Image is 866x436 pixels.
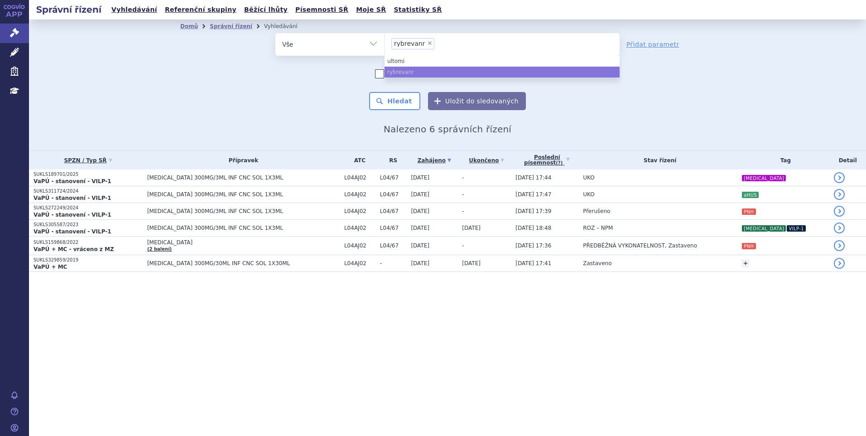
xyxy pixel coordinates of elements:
[394,40,425,47] span: rybrevanr
[380,260,407,266] span: -
[391,38,434,49] li: rybrevanr
[380,242,407,249] span: L04/67
[515,174,551,181] span: [DATE] 17:44
[411,208,429,214] span: [DATE]
[437,38,442,49] input: rybrevanr
[462,154,511,167] a: Ukončeno
[369,92,420,110] button: Hledat
[147,174,340,181] span: [MEDICAL_DATA] 300MG/3ML INF CNC SOL 1X3ML
[380,225,407,231] span: L04/67
[380,208,407,214] span: L04/67
[241,4,290,16] a: Běžící lhůty
[109,4,160,16] a: Vyhledávání
[583,174,594,181] span: UKO
[411,260,429,266] span: [DATE]
[344,225,375,231] span: L04AJ02
[34,239,143,246] p: SUKLS159868/2022
[626,40,679,49] a: Přidat parametr
[737,151,829,170] th: Tag
[428,92,526,110] button: Uložit do sledovaných
[427,40,433,46] span: ×
[143,151,340,170] th: Přípravek
[515,151,578,170] a: Poslednípísemnost(?)
[583,242,697,249] span: PŘEDBĚŽNÁ VYKONATELNOST, Zastaveno
[375,151,407,170] th: RS
[583,260,611,266] span: Zastaveno
[385,56,620,67] li: ultomi
[147,247,172,252] a: (2 balení)
[742,192,759,198] i: aHUS
[34,222,143,228] p: SUKLS305587/2023
[34,205,143,211] p: SUKLS272249/2024
[411,225,429,231] span: [DATE]
[829,151,866,170] th: Detail
[34,264,67,270] strong: VaPÚ + MC
[147,225,340,231] span: [MEDICAL_DATA] 300MG/3ML INF CNC SOL 1X3ML
[384,124,511,135] span: Nalezeno 6 správních řízení
[210,23,252,29] a: Správní řízení
[147,239,340,246] span: [MEDICAL_DATA]
[515,191,551,198] span: [DATE] 17:47
[344,242,375,249] span: L04AJ02
[741,259,750,267] a: +
[29,3,109,16] h2: Správní řízení
[34,246,114,252] strong: VaPÚ + MC - vráceno z MZ
[411,154,457,167] a: Zahájeno
[578,151,737,170] th: Stav řízení
[583,225,613,231] span: ROZ – NPM
[834,189,845,200] a: detail
[583,191,594,198] span: UKO
[462,191,464,198] span: -
[380,191,407,198] span: L04/67
[147,208,340,214] span: [MEDICAL_DATA] 300MG/3ML INF CNC SOL 1X3ML
[344,208,375,214] span: L04AJ02
[162,4,239,16] a: Referenční skupiny
[180,23,198,29] a: Domů
[583,208,610,214] span: Přerušeno
[515,242,551,249] span: [DATE] 17:36
[34,228,111,235] strong: VaPÚ - stanovení - VILP-1
[515,225,551,231] span: [DATE] 18:48
[147,191,340,198] span: [MEDICAL_DATA] 300MG/3ML INF CNC SOL 1X3ML
[34,212,111,218] strong: VaPÚ - stanovení - VILP-1
[742,225,786,232] i: [MEDICAL_DATA]
[462,225,481,231] span: [DATE]
[411,191,429,198] span: [DATE]
[556,160,563,166] abbr: (?)
[742,175,786,181] i: [MEDICAL_DATA]
[787,225,806,232] i: VILP-1
[34,178,111,184] strong: VaPÚ - stanovení - VILP-1
[462,174,464,181] span: -
[34,154,143,167] a: SPZN / Typ SŘ
[34,171,143,178] p: SUKLS189701/2025
[834,258,845,269] a: detail
[380,174,407,181] span: L04/67
[515,260,551,266] span: [DATE] 17:41
[344,174,375,181] span: L04AJ02
[344,260,375,266] span: L04AJ02
[462,242,464,249] span: -
[391,4,444,16] a: Statistiky SŘ
[340,151,375,170] th: ATC
[375,69,520,78] label: Zahrnout [DEMOGRAPHIC_DATA] přípravky
[462,208,464,214] span: -
[834,172,845,183] a: detail
[411,242,429,249] span: [DATE]
[293,4,351,16] a: Písemnosti SŘ
[834,206,845,217] a: detail
[344,191,375,198] span: L04AJ02
[147,260,340,266] span: [MEDICAL_DATA] 300MG/30ML INF CNC SOL 1X30ML
[34,195,111,201] strong: VaPÚ - stanovení - VILP-1
[515,208,551,214] span: [DATE] 17:39
[834,223,845,233] a: detail
[34,257,143,263] p: SUKLS329859/2019
[834,240,845,251] a: detail
[462,260,481,266] span: [DATE]
[411,174,429,181] span: [DATE]
[34,188,143,194] p: SUKLS311724/2024
[264,19,309,33] li: Vyhledávání
[353,4,389,16] a: Moje SŘ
